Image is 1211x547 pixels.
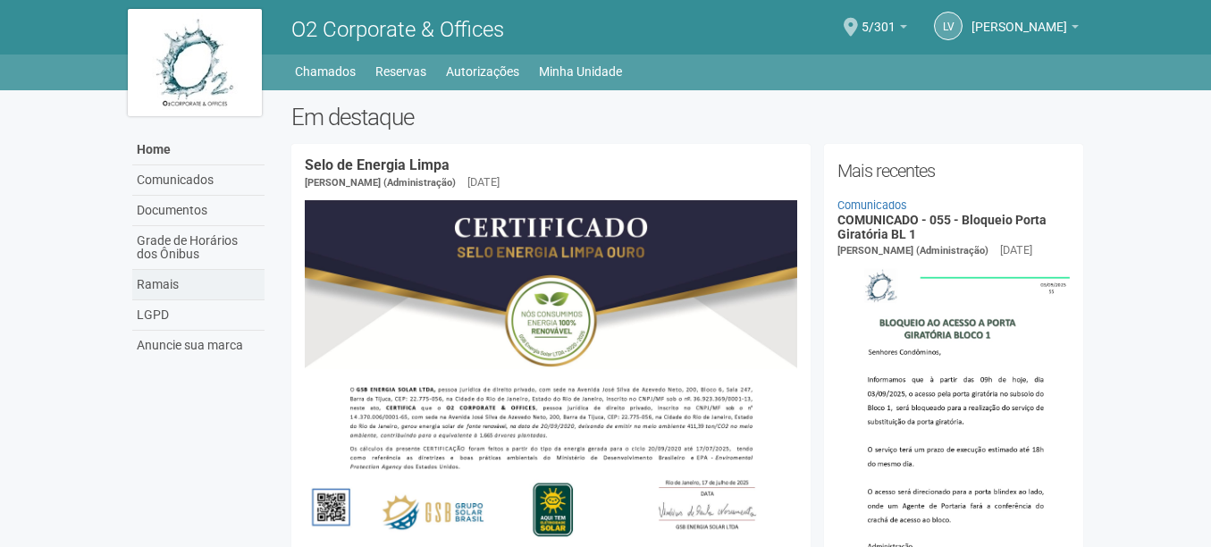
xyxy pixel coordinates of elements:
[291,104,1084,130] h2: Em destaque
[132,270,265,300] a: Ramais
[128,9,262,116] img: logo.jpg
[837,245,988,257] span: [PERSON_NAME] (Administração)
[1000,242,1032,258] div: [DATE]
[446,59,519,84] a: Autorizações
[837,198,907,212] a: Comunicados
[862,3,896,34] span: 5/301
[862,22,907,37] a: 5/301
[132,135,265,165] a: Home
[305,177,456,189] span: [PERSON_NAME] (Administração)
[132,165,265,196] a: Comunicados
[837,213,1047,240] a: COMUNICADO - 055 - Bloqueio Porta Giratória BL 1
[295,59,356,84] a: Chamados
[291,17,504,42] span: O2 Corporate & Offices
[132,331,265,360] a: Anuncie sua marca
[132,196,265,226] a: Documentos
[837,157,1071,184] h2: Mais recentes
[971,3,1067,34] span: Luis Vasconcelos Porto Fernandes
[375,59,426,84] a: Reservas
[539,59,622,84] a: Minha Unidade
[467,174,500,190] div: [DATE]
[132,226,265,270] a: Grade de Horários dos Ônibus
[305,156,450,173] a: Selo de Energia Limpa
[934,12,963,40] a: LV
[132,300,265,331] a: LGPD
[971,22,1079,37] a: [PERSON_NAME]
